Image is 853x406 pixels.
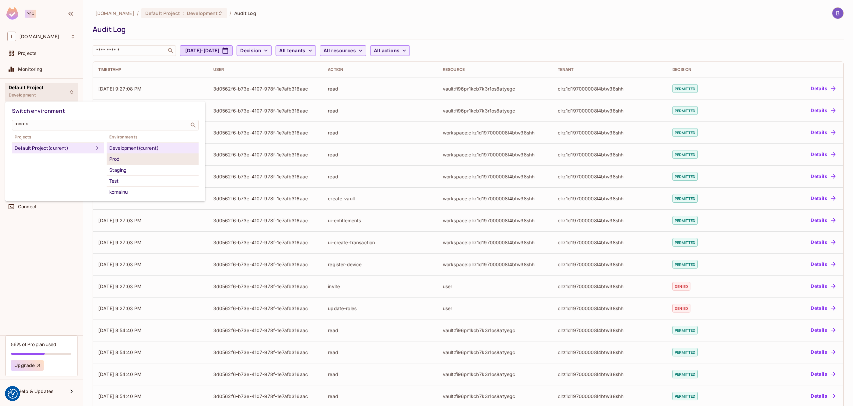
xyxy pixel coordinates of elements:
[107,134,199,140] span: Environments
[8,389,18,399] button: Consent Preferences
[12,107,65,114] span: Switch environment
[109,166,196,174] div: Staging
[109,188,196,196] div: komainu
[8,389,18,399] img: Revisit consent button
[12,134,104,140] span: Projects
[15,144,93,152] div: Default Project (current)
[109,144,196,152] div: Development (current)
[109,177,196,185] div: Test
[109,155,196,163] div: Prod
